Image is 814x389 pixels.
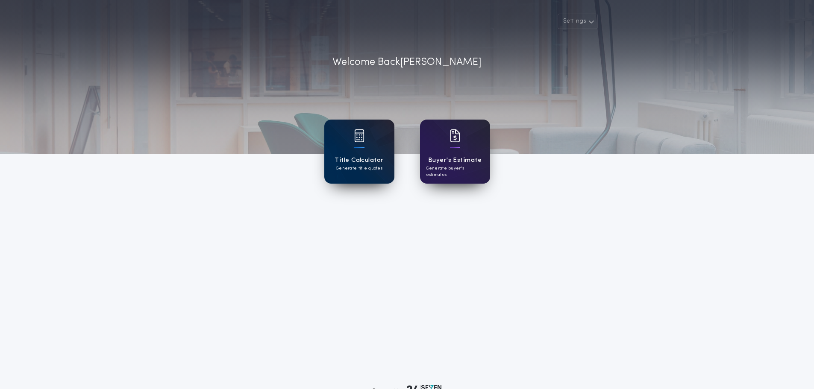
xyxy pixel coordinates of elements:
[420,120,490,184] a: card iconBuyer's EstimateGenerate buyer's estimates
[450,129,460,142] img: card icon
[426,165,484,178] p: Generate buyer's estimates
[335,155,383,165] h1: Title Calculator
[354,129,364,142] img: card icon
[428,155,482,165] h1: Buyer's Estimate
[558,14,598,29] button: Settings
[324,120,394,184] a: card iconTitle CalculatorGenerate title quotes
[332,55,482,70] p: Welcome Back [PERSON_NAME]
[336,165,382,172] p: Generate title quotes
